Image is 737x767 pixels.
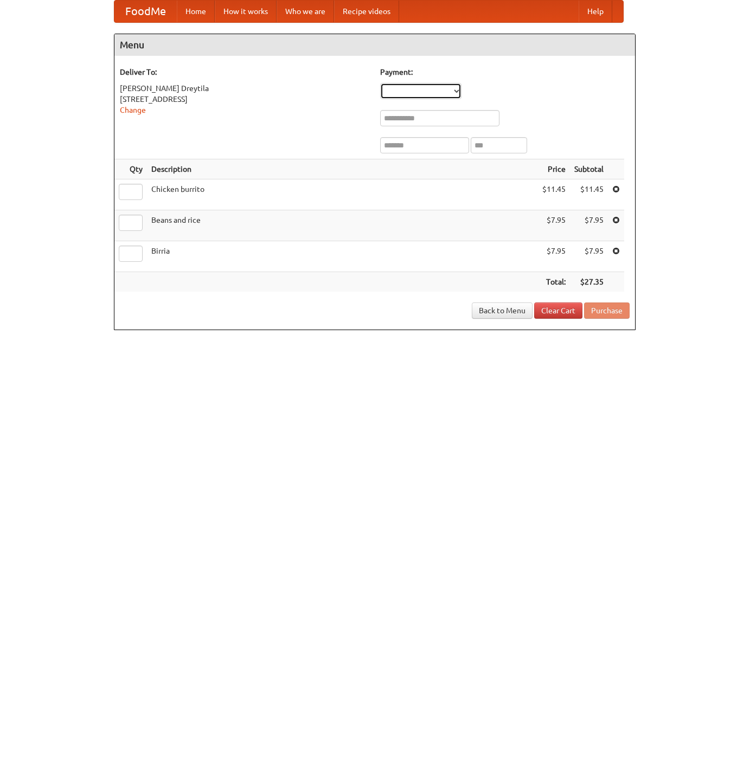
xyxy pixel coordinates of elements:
h4: Menu [114,34,635,56]
th: Price [538,159,570,179]
td: $11.45 [570,179,608,210]
td: Beans and rice [147,210,538,241]
th: $27.35 [570,272,608,292]
a: Recipe videos [334,1,399,22]
td: $11.45 [538,179,570,210]
th: Subtotal [570,159,608,179]
a: How it works [215,1,277,22]
th: Qty [114,159,147,179]
a: Home [177,1,215,22]
td: $7.95 [538,241,570,272]
a: Who we are [277,1,334,22]
a: Clear Cart [534,302,582,319]
h5: Payment: [380,67,630,78]
td: $7.95 [570,241,608,272]
div: [STREET_ADDRESS] [120,94,369,105]
a: FoodMe [114,1,177,22]
th: Total: [538,272,570,292]
td: $7.95 [538,210,570,241]
h5: Deliver To: [120,67,369,78]
td: Chicken burrito [147,179,538,210]
div: [PERSON_NAME] Dreytila [120,83,369,94]
th: Description [147,159,538,179]
button: Purchase [584,302,630,319]
a: Help [579,1,612,22]
td: $7.95 [570,210,608,241]
a: Back to Menu [472,302,533,319]
td: Birria [147,241,538,272]
a: Change [120,106,146,114]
